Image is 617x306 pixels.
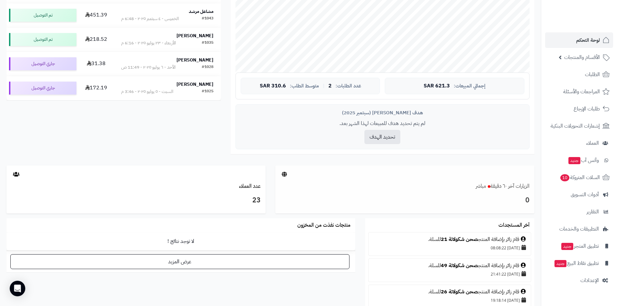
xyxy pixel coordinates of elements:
[545,221,613,237] a: التطبيقات والخدمات
[573,9,611,23] img: logo-2.png
[574,104,600,113] span: طلبات الإرجاع
[372,296,528,305] div: [DATE] 19:18:14
[79,28,114,51] td: 218.52
[202,88,213,95] div: #1025
[551,121,600,130] span: إشعارات التحويلات البنكية
[561,242,599,251] span: تطبيق المتجر
[79,3,114,27] td: 451.39
[202,16,213,22] div: #1043
[364,130,400,144] button: تحديد الهدف
[545,101,613,117] a: طلبات الإرجاع
[568,157,580,164] span: جديد
[424,83,450,89] span: 621.3 SAR
[586,139,599,148] span: العملاء
[441,262,478,269] a: صحن شكولاتة 49
[202,40,213,46] div: #1035
[297,222,350,228] h3: منتجات نفذت من المخزون
[280,195,530,206] h3: 0
[9,57,76,70] div: جاري التوصيل
[561,243,573,250] span: جديد
[323,84,325,88] span: |
[559,224,599,233] span: التطبيقات والخدمات
[177,57,213,63] strong: [PERSON_NAME]
[9,9,76,22] div: تم التوصيل
[545,153,613,168] a: وآتس آبجديد
[177,81,213,88] strong: [PERSON_NAME]
[564,53,600,62] span: الأقسام والمنتجات
[576,36,600,45] span: لوحة التحكم
[545,84,613,99] a: المراجعات والأسئلة
[121,88,173,95] div: السبت - ٥ يوليو ٢٠٢٥ - 3:46 م
[545,170,613,185] a: السلات المتروكة10
[441,235,478,243] a: صحن شكولاتة 21
[554,260,566,267] span: جديد
[476,182,530,190] a: الزيارات آخر ٦٠ دقيقةمباشر
[545,273,613,288] a: الإعدادات
[372,262,528,269] div: قام زائر بإضافة المنتج للسلة.
[79,52,114,76] td: 31.38
[587,207,599,216] span: التقارير
[545,135,613,151] a: العملاء
[545,118,613,134] a: إشعارات التحويلات البنكية
[585,70,600,79] span: الطلبات
[498,222,530,228] h3: آخر المستجدات
[202,64,213,71] div: #1028
[568,156,599,165] span: وآتس آب
[563,87,600,96] span: المراجعات والأسئلة
[554,259,599,268] span: تطبيق نقاط البيع
[290,83,319,89] span: متوسط الطلب:
[121,16,179,22] div: الخميس - ٤ سبتمبر ٢٠٢٥ - 6:48 م
[545,238,613,254] a: تطبيق المتجرجديد
[476,182,486,190] small: مباشر
[560,173,600,182] span: السلات المتروكة
[328,83,332,89] span: 2
[239,182,261,190] a: عدد العملاء
[372,236,528,243] div: قام زائر بإضافة المنتج للسلة.
[177,32,213,39] strong: [PERSON_NAME]
[79,76,114,100] td: 172.19
[260,83,286,89] span: 310.6 SAR
[9,33,76,46] div: تم التوصيل
[10,254,349,269] a: عرض المزيد
[372,243,528,252] div: [DATE] 08:08:22
[121,40,176,46] div: الأربعاء - ٢٣ يوليو ٢٠٢٥ - 6:16 م
[10,281,25,296] div: Open Intercom Messenger
[241,109,524,116] div: هدف [PERSON_NAME] (سبتمبر 2025)
[189,8,213,15] strong: مشاعل مرشد
[6,232,355,250] td: لا توجد نتائج !
[545,255,613,271] a: تطبيق نقاط البيعجديد
[560,174,570,182] span: 10
[571,190,599,199] span: أدوات التسويق
[372,269,528,278] div: [DATE] 21:41:22
[545,204,613,220] a: التقارير
[441,288,478,296] a: صحن شكولاتة 26
[580,276,599,285] span: الإعدادات
[121,64,176,71] div: الأحد - ٦ يوليو ٢٠٢٥ - 11:49 ص
[545,187,613,202] a: أدوات التسويق
[11,195,261,206] h3: 23
[372,288,528,296] div: قام زائر بإضافة المنتج للسلة.
[545,67,613,82] a: الطلبات
[545,32,613,48] a: لوحة التحكم
[9,82,76,95] div: جاري التوصيل
[454,83,486,89] span: إجمالي المبيعات:
[336,83,361,89] span: عدد الطلبات:
[241,120,524,127] p: لم يتم تحديد هدف للمبيعات لهذا الشهر بعد.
